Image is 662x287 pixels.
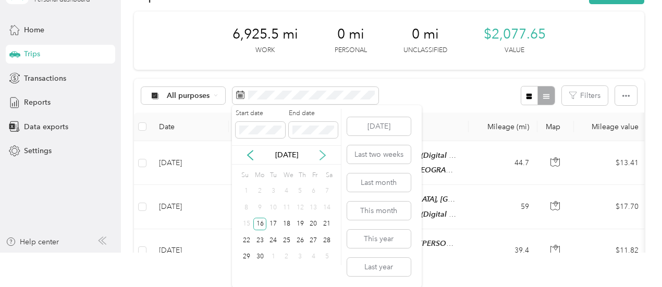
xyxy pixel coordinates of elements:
[287,151,583,160] span: MB 87 Maynard, [GEOGRAPHIC_DATA] (Digital Way, [GEOGRAPHIC_DATA], [US_STATE])
[320,185,334,198] div: 7
[347,145,411,164] button: Last two weeks
[24,48,40,59] span: Trips
[604,229,662,287] iframe: Everlance-gr Chat Button Frame
[403,46,447,55] p: Unclassified
[266,234,280,247] div: 24
[293,185,307,198] div: 5
[320,251,334,264] div: 5
[265,149,309,160] p: [DATE]
[347,202,411,220] button: This month
[297,168,307,183] div: Th
[24,73,66,84] span: Transactions
[253,234,267,247] div: 23
[151,229,229,273] td: [DATE]
[151,113,229,141] th: Date
[574,185,647,229] td: $17.70
[268,168,278,183] div: Tu
[469,185,537,229] td: 59
[236,109,285,118] label: Start date
[469,141,537,185] td: 44.7
[255,46,275,55] p: Work
[151,185,229,229] td: [DATE]
[253,168,265,183] div: Mo
[151,141,229,185] td: [DATE]
[287,210,583,219] span: MB 87 Maynard, [GEOGRAPHIC_DATA] (Digital Way, [GEOGRAPHIC_DATA], [US_STATE])
[412,26,439,43] span: 0 mi
[240,168,250,183] div: Su
[240,251,253,264] div: 29
[307,185,321,198] div: 6
[253,185,267,198] div: 2
[280,234,293,247] div: 25
[469,113,537,141] th: Mileage (mi)
[240,185,253,198] div: 1
[289,109,338,118] label: End date
[24,24,44,35] span: Home
[320,218,334,231] div: 21
[167,92,210,99] span: All purposes
[266,218,280,231] div: 17
[574,229,647,273] td: $11.82
[253,251,267,264] div: 30
[307,251,321,264] div: 4
[240,234,253,247] div: 22
[266,201,280,214] div: 10
[574,141,647,185] td: $13.41
[320,201,334,214] div: 14
[347,117,411,135] button: [DATE]
[293,218,307,231] div: 19
[307,201,321,214] div: 13
[562,86,608,105] button: Filters
[240,218,253,231] div: 15
[505,46,524,55] p: Value
[280,251,293,264] div: 2
[307,218,321,231] div: 20
[232,26,298,43] span: 6,925.5 mi
[335,46,367,55] p: Personal
[281,168,293,183] div: We
[24,121,68,132] span: Data exports
[320,234,334,247] div: 28
[537,113,574,141] th: Map
[266,185,280,198] div: 3
[229,113,469,141] th: Locations
[293,201,307,214] div: 12
[484,26,546,43] span: $2,077.65
[310,168,320,183] div: Fr
[324,168,334,183] div: Sa
[24,145,52,156] span: Settings
[293,251,307,264] div: 3
[469,229,537,273] td: 39.4
[293,234,307,247] div: 26
[280,218,293,231] div: 18
[253,218,267,231] div: 16
[280,201,293,214] div: 11
[253,201,267,214] div: 9
[240,201,253,214] div: 8
[24,97,51,108] span: Reports
[280,185,293,198] div: 4
[307,234,321,247] div: 27
[574,113,647,141] th: Mileage value
[347,230,411,248] button: This year
[337,26,364,43] span: 0 mi
[347,173,411,192] button: Last month
[6,236,59,247] button: Help center
[266,251,280,264] div: 1
[347,258,411,276] button: Last year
